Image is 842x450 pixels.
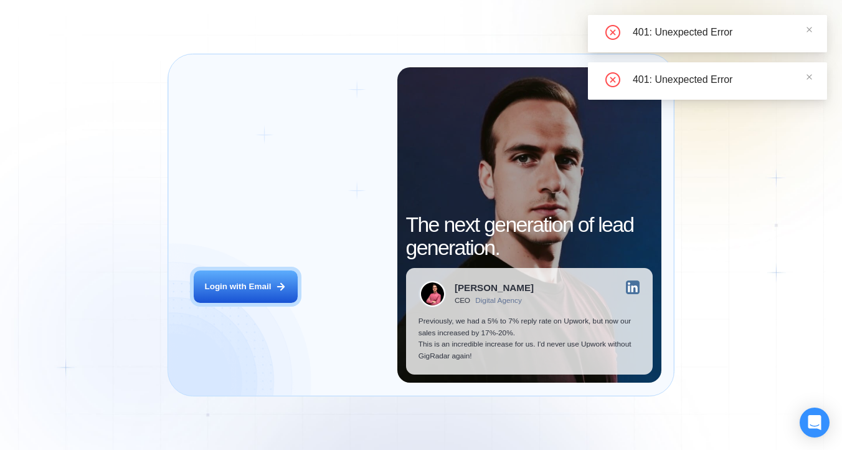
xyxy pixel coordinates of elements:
div: Login with Email [204,281,271,293]
span: close [806,74,813,81]
span: close-circle [605,72,620,87]
span: close [806,26,813,34]
div: [PERSON_NAME] [455,283,534,292]
h2: The next generation of lead generation. [406,213,653,259]
div: Open Intercom Messenger [800,408,830,438]
p: Previously, we had a 5% to 7% reply rate on Upwork, but now our sales increased by 17%-20%. This ... [419,315,640,361]
button: Login with Email [194,270,298,303]
div: CEO [455,297,470,305]
div: 401: Unexpected Error [633,25,812,40]
span: close-circle [605,25,620,40]
div: 401: Unexpected Error [633,72,812,87]
div: Digital Agency [475,297,522,305]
